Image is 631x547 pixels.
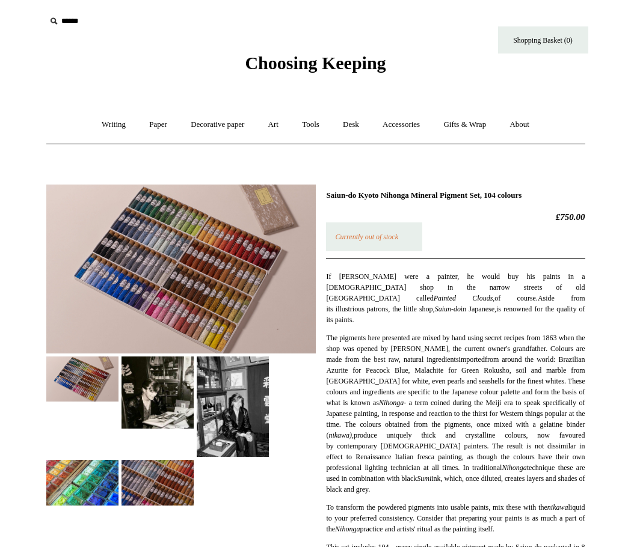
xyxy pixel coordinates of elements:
[459,355,485,364] span: imported
[417,474,431,483] em: Sumi
[335,233,398,241] em: Currently out of stock
[257,109,289,141] a: Art
[122,460,194,505] img: Saiun-do Kyoto Nihonga Mineral Pigment Set, 104 colours
[138,109,178,141] a: Paper
[335,525,360,533] em: Nihonga
[46,460,119,505] img: Saiun-do Kyoto Nihonga Mineral Pigment Set, 104 colours
[122,356,194,429] img: Saiun-do Kyoto Nihonga Mineral Pigment Set, 104 colours
[326,366,585,494] span: reen Rokusho, soil and marble from [GEOGRAPHIC_DATA] for white, even pearls and seashells for the...
[91,109,137,141] a: Writing
[494,305,496,313] em: ,
[379,399,404,407] em: Nihonga
[434,294,495,302] em: Painted Clouds,
[372,109,431,141] a: Accessories
[499,109,540,141] a: About
[197,356,269,457] img: Saiun-do Kyoto Nihonga Mineral Pigment Set, 104 colours
[46,185,316,353] img: Saiun-do Kyoto Nihonga Mineral Pigment Set, 104 colours
[328,431,354,439] em: nikawa),
[291,109,330,141] a: Tools
[326,191,585,200] h1: Saiun-do Kyoto Nihonga Mineral Pigment Set, 104 colours
[498,26,588,53] a: Shopping Basket (0)
[502,463,526,472] em: Nihonga
[46,356,119,402] img: Saiun-do Kyoto Nihonga Mineral Pigment Set, 104 colours
[461,305,494,313] span: in Japanese
[326,503,585,533] span: To transform the powdered pigments into usable paints, mix these with the liquid to your preferre...
[547,503,568,512] em: nikawa
[332,109,370,141] a: Desk
[245,63,386,71] a: Choosing Keeping
[180,109,255,141] a: Decorative paper
[536,294,538,302] em: .
[245,53,386,73] span: Choosing Keeping
[326,332,585,495] p: The pigments here presented are mixed by hand using secret recipes from 1863 when the shop was op...
[432,109,497,141] a: Gifts & Wrap
[326,271,585,325] p: If [PERSON_NAME] were a painter, he would buy his paints in a [DEMOGRAPHIC_DATA] shop in the narr...
[326,212,585,222] h2: £750.00
[435,305,461,313] em: Saiun-do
